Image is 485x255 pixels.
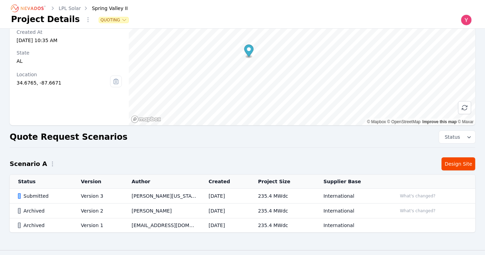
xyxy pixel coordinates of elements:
[200,218,250,233] td: [DATE]
[123,204,200,218] td: [PERSON_NAME]
[250,218,316,233] td: 235.4 MWdc
[10,159,47,169] h2: Scenario A
[387,119,421,124] a: OpenStreetMap
[59,5,81,12] a: LPL Solar
[461,14,472,26] img: Yoni Bennett
[397,207,439,215] button: What's changed?
[315,204,389,218] td: International
[10,218,475,233] tr: ArchivedVersion 1[EMAIL_ADDRESS][DOMAIN_NAME][DATE]235.4 MWdcInternational
[244,45,253,59] div: Map marker
[17,79,110,86] div: 34.6765, -87.6671
[82,5,128,12] div: Spring Valley II
[123,175,200,189] th: Author
[72,204,123,218] td: Version 2
[315,175,389,189] th: Supplier Base
[72,189,123,204] td: Version 3
[442,134,460,140] span: Status
[11,3,128,14] nav: Breadcrumb
[250,204,316,218] td: 235.4 MWdc
[250,189,316,204] td: 235.4 MWdc
[17,58,122,65] div: AL
[10,131,127,143] h2: Quote Request Scenarios
[18,222,69,229] div: Archived
[423,119,457,124] a: Improve this map
[458,119,474,124] a: Maxar
[17,49,122,56] div: State
[18,193,69,199] div: Submitted
[123,189,200,204] td: [PERSON_NAME][US_STATE]
[397,192,439,200] button: What's changed?
[123,218,200,233] td: [EMAIL_ADDRESS][DOMAIN_NAME]
[17,37,122,44] div: [DATE] 10:35 AM
[200,175,250,189] th: Created
[10,204,475,218] tr: ArchivedVersion 2[PERSON_NAME][DATE]235.4 MWdcInternationalWhat's changed?
[200,189,250,204] td: [DATE]
[10,189,475,204] tr: SubmittedVersion 3[PERSON_NAME][US_STATE][DATE]235.4 MWdcInternationalWhat's changed?
[250,175,316,189] th: Project Size
[200,204,250,218] td: [DATE]
[10,175,72,189] th: Status
[367,119,386,124] a: Mapbox
[11,14,80,25] h1: Project Details
[99,17,128,23] button: Quoting
[315,189,389,204] td: International
[72,218,123,233] td: Version 1
[439,131,475,143] button: Status
[315,218,389,233] td: International
[72,175,123,189] th: Version
[18,207,69,214] div: Archived
[442,157,475,170] a: Design Site
[131,115,161,123] a: Mapbox homepage
[17,29,122,36] div: Created At
[17,71,110,78] div: Location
